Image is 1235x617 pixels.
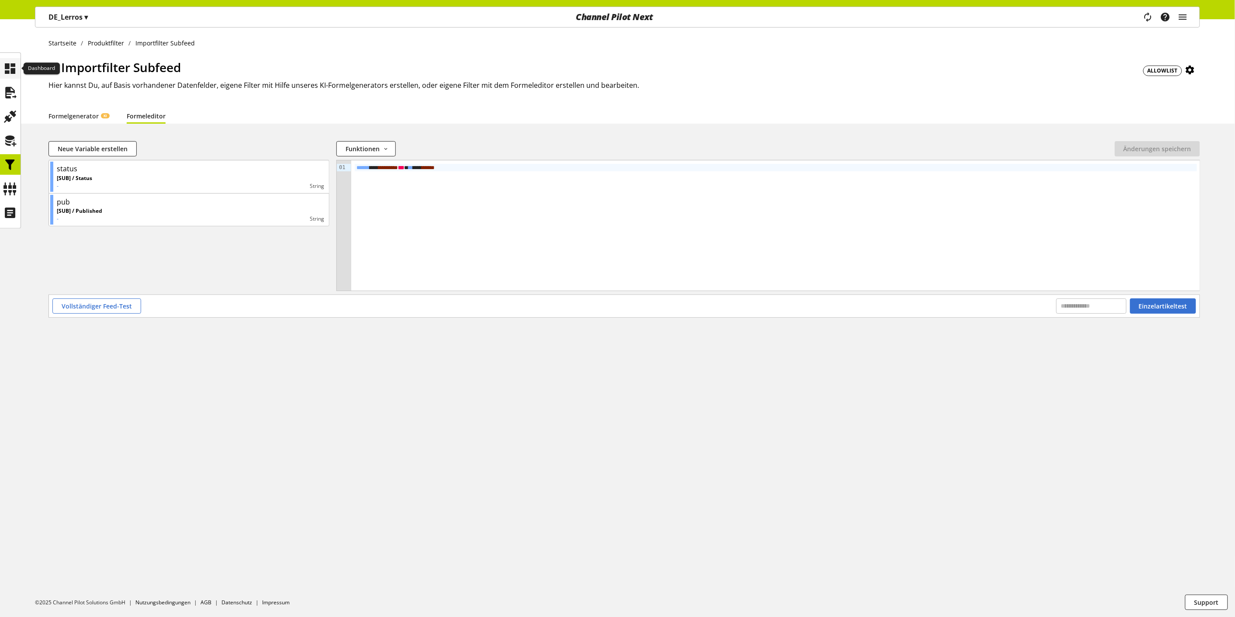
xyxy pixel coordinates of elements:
[346,144,380,153] span: Funktionen
[57,197,70,207] div: pub
[62,302,132,311] span: Vollständiger Feed-Test
[92,182,324,190] div: String
[48,111,109,121] a: FormelgeneratorKI
[1185,595,1228,610] button: Support
[102,215,324,223] div: String
[262,599,290,606] a: Impressum
[1115,141,1200,156] button: Änderungen speichern
[35,599,135,607] li: ©2025 Channel Pilot Solutions GmbH
[84,12,88,22] span: ▾
[61,59,181,76] span: Importfilter Subfeed
[57,174,92,182] p: [SUB] / Status
[337,164,347,171] div: 01
[201,599,211,606] a: AGB
[24,62,60,75] div: Dashboard
[35,7,1200,28] nav: main navigation
[1124,144,1191,153] span: Änderungen speichern
[57,182,92,190] p: -
[1148,67,1178,75] span: ALLOWLIST
[336,141,396,156] button: Funktionen
[83,38,129,48] a: Produktfilter
[1194,598,1219,607] span: Support
[57,215,102,223] p: -
[48,38,81,48] a: Startseite
[57,163,77,174] div: status
[104,113,107,118] span: KI
[135,599,190,606] a: Nutzungsbedingungen
[57,207,102,215] p: [SUB] / Published
[58,144,128,153] span: Neue Variable erstellen
[48,12,88,22] p: DE_Lerros
[1139,302,1187,311] span: Einzelartikeltest
[48,141,137,156] button: Neue Variable erstellen
[52,298,141,314] button: Vollständiger Feed-Test
[1130,298,1196,314] button: Einzelartikeltest
[48,80,1200,90] h2: Hier kannst Du, auf Basis vorhandener Datenfelder, eigene Filter mit Hilfe unseres KI-Formelgener...
[221,599,252,606] a: Datenschutz
[127,111,166,121] a: Formeleditor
